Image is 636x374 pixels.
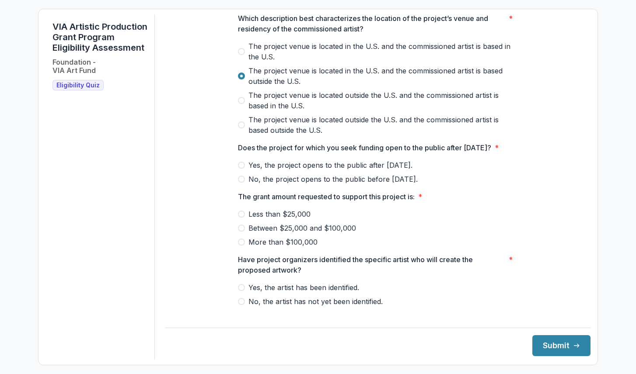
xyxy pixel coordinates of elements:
[52,58,96,75] h2: Foundation - VIA Art Fund
[238,142,491,153] p: Does the project for which you seek funding open to the public after [DATE]?
[248,296,383,307] span: No, the artist has not yet been identified.
[248,209,311,219] span: Less than $25,000
[52,21,147,53] h1: VIA Artistic Production Grant Program Eligibility Assessment
[248,90,518,111] span: The project venue is located outside the U.S. and the commissioned artist is based in the U.S.
[238,191,415,202] p: The grant amount requested to support this project is:
[248,114,518,135] span: The project venue is located outside the U.S. and the commissioned artist is based outside the U.S.
[56,82,100,89] span: Eligibility Quiz
[238,13,505,34] p: Which description best characterizes the location of the project’s venue and residency of the com...
[248,174,418,184] span: No, the project opens to the public before [DATE].
[248,282,359,293] span: Yes, the artist has been identified.
[248,41,518,62] span: The project venue is located in the U.S. and the commissioned artist is based in the U.S.
[248,160,412,170] span: Yes, the project opens to the public after [DATE].
[248,66,518,87] span: The project venue is located in the U.S. and the commissioned artist is based outside the U.S.
[238,254,505,275] p: Have project organizers identified the specific artist who will create the proposed artwork?
[532,335,591,356] button: Submit
[248,223,356,233] span: Between $25,000 and $100,000
[248,237,318,247] span: More than $100,000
